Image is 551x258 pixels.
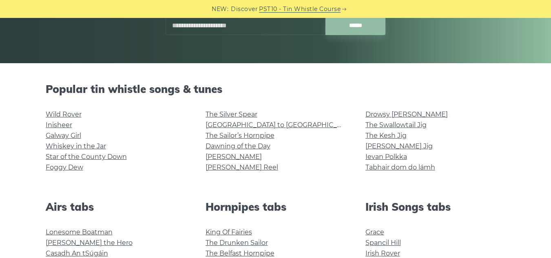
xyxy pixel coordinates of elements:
a: [GEOGRAPHIC_DATA] to [GEOGRAPHIC_DATA] [206,121,356,129]
a: Wild Rover [46,110,82,118]
a: [PERSON_NAME] [206,153,262,161]
a: [PERSON_NAME] the Hero [46,239,133,247]
a: Lonesome Boatman [46,228,113,236]
h2: Airs tabs [46,201,186,213]
a: Star of the County Down [46,153,127,161]
a: Ievan Polkka [365,153,407,161]
a: The Sailor’s Hornpipe [206,132,274,139]
span: Discover [231,4,258,14]
h2: Irish Songs tabs [365,201,506,213]
a: Dawning of the Day [206,142,270,150]
a: The Kesh Jig [365,132,407,139]
a: The Drunken Sailor [206,239,268,247]
a: The Belfast Hornpipe [206,249,274,257]
a: Foggy Dew [46,163,83,171]
a: Inisheer [46,121,72,129]
a: Drowsy [PERSON_NAME] [365,110,448,118]
h2: Popular tin whistle songs & tunes [46,83,506,95]
span: NEW: [212,4,228,14]
a: PST10 - Tin Whistle Course [259,4,341,14]
a: Irish Rover [365,249,400,257]
h2: Hornpipes tabs [206,201,346,213]
a: Casadh An tSúgáin [46,249,108,257]
a: Grace [365,228,384,236]
a: The Swallowtail Jig [365,121,427,129]
a: Galway Girl [46,132,81,139]
a: Tabhair dom do lámh [365,163,435,171]
a: King Of Fairies [206,228,252,236]
a: [PERSON_NAME] Reel [206,163,278,171]
a: Whiskey in the Jar [46,142,106,150]
a: The Silver Spear [206,110,257,118]
a: [PERSON_NAME] Jig [365,142,433,150]
a: Spancil Hill [365,239,401,247]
